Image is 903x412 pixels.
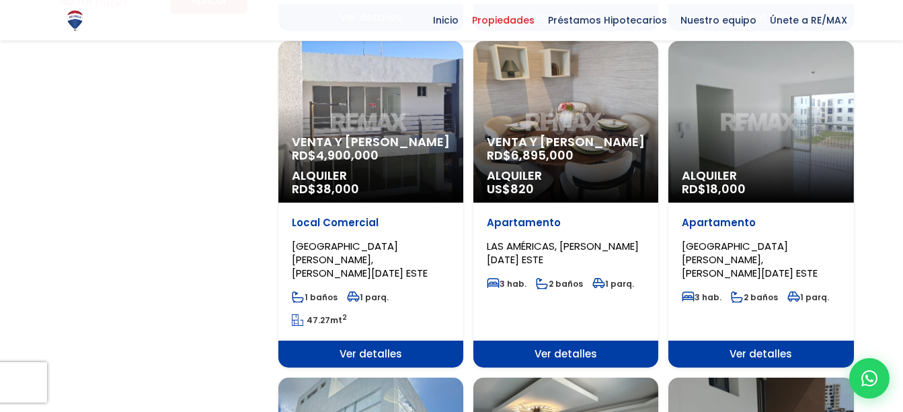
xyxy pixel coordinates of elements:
span: [GEOGRAPHIC_DATA][PERSON_NAME], [PERSON_NAME][DATE] ESTE [292,239,428,280]
span: 820 [510,180,534,197]
span: Nuestro equipo [674,10,763,30]
a: Venta y [PERSON_NAME] RD$4,900,000 Alquiler RD$38,000 Local Comercial [GEOGRAPHIC_DATA][PERSON_NA... [278,41,463,368]
span: RD$ [487,147,574,164]
span: Venta y [PERSON_NAME] [487,135,645,149]
span: Ver detalles [473,341,658,368]
span: 1 parq. [787,291,829,303]
p: Local Comercial [292,216,450,230]
span: 2 baños [731,291,778,303]
span: US$ [487,180,534,197]
span: 3 hab. [682,291,721,303]
span: Ver detalles [278,341,463,368]
span: Propiedades [465,10,541,30]
span: [GEOGRAPHIC_DATA][PERSON_NAME], [PERSON_NAME][DATE] ESTE [682,239,818,280]
span: Alquiler [682,169,840,182]
span: 3 hab. [487,278,526,289]
p: Apartamento [487,216,645,230]
span: RD$ [292,180,359,197]
span: LAS AMÉRICAS, [PERSON_NAME][DATE] ESTE [487,239,639,267]
span: Préstamos Hipotecarios [541,10,674,30]
span: mt [292,314,347,326]
span: Alquiler [292,169,450,182]
span: RD$ [682,180,746,197]
span: RD$ [292,147,379,164]
span: 4,900,000 [316,147,379,164]
a: Alquiler RD$18,000 Apartamento [GEOGRAPHIC_DATA][PERSON_NAME], [PERSON_NAME][DATE] ESTE 3 hab. 2 ... [668,41,853,368]
span: 2 baños [536,278,583,289]
span: 47.27 [307,314,330,326]
span: 1 parq. [592,278,634,289]
span: Venta y [PERSON_NAME] [292,135,450,149]
span: Alquiler [487,169,645,182]
span: Inicio [426,10,465,30]
span: 18,000 [706,180,746,197]
sup: 2 [342,312,347,322]
span: 6,895,000 [511,147,574,164]
span: 1 parq. [347,291,389,303]
a: Venta y [PERSON_NAME] RD$6,895,000 Alquiler US$820 Apartamento LAS AMÉRICAS, [PERSON_NAME][DATE] ... [473,41,658,368]
span: 38,000 [316,180,359,197]
span: Únete a RE/MAX [763,10,854,30]
p: Apartamento [682,216,840,230]
img: Logo de REMAX [63,9,87,32]
span: 1 baños [292,291,338,303]
span: Ver detalles [668,341,853,368]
